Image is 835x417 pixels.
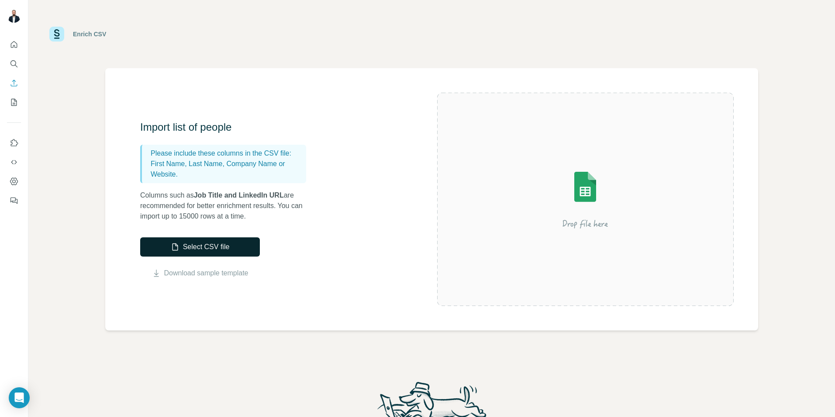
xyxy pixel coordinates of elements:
[7,37,21,52] button: Quick start
[7,135,21,151] button: Use Surfe on LinkedIn
[49,27,64,42] img: Surfe Logo
[7,75,21,91] button: Enrich CSV
[140,237,260,257] button: Select CSV file
[140,120,315,134] h3: Import list of people
[7,174,21,189] button: Dashboard
[140,190,315,222] p: Columns such as are recommended for better enrichment results. You can import up to 15000 rows at...
[507,147,664,252] img: Surfe Illustration - Drop file here or select below
[7,193,21,208] button: Feedback
[9,387,30,408] div: Open Intercom Messenger
[151,148,303,159] p: Please include these columns in the CSV file:
[164,268,248,278] a: Download sample template
[7,94,21,110] button: My lists
[140,268,260,278] button: Download sample template
[151,159,303,180] p: First Name, Last Name, Company Name or Website.
[194,191,284,199] span: Job Title and LinkedIn URL
[7,9,21,23] img: Avatar
[7,154,21,170] button: Use Surfe API
[7,56,21,72] button: Search
[73,30,106,38] div: Enrich CSV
